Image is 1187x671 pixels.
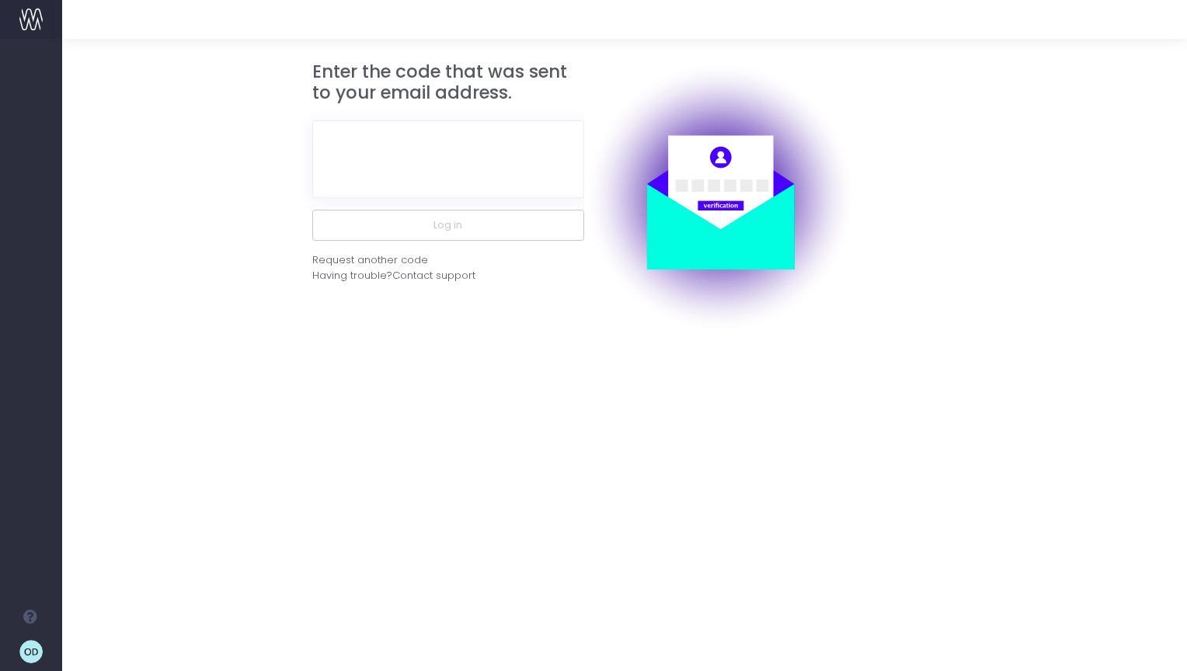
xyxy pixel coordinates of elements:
[392,268,475,283] span: Contact support
[19,640,43,663] img: images/default_profile_image.png
[312,210,584,241] button: Log in
[584,61,856,333] img: auth.png
[312,268,584,283] div: Having trouble?
[312,252,428,268] div: Request another code
[312,61,584,104] h3: Enter the code that was sent to your email address.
